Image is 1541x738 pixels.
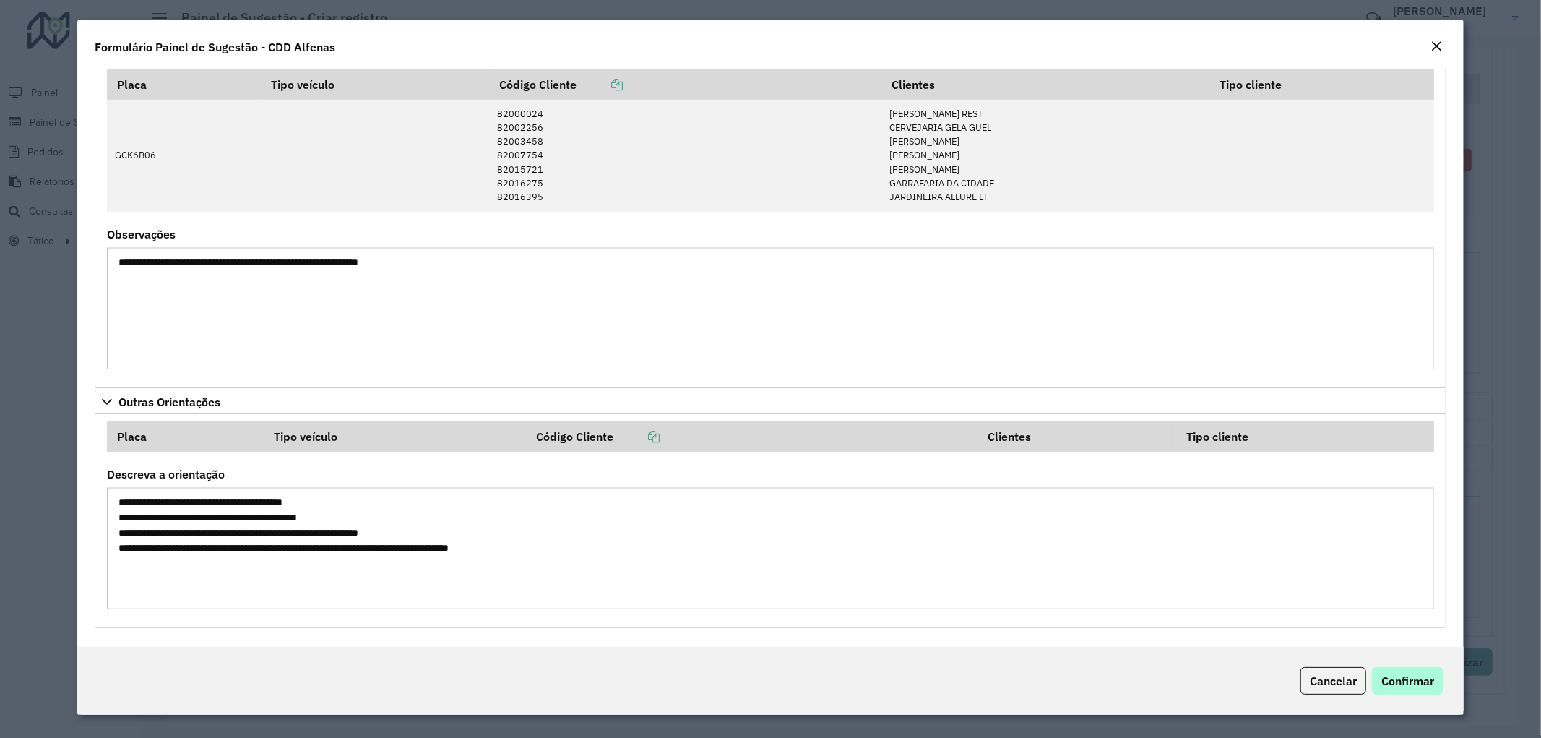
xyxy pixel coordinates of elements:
[95,38,335,56] h4: Formulário Painel de Sugestão - CDD Alfenas
[107,69,261,100] th: Placa
[262,69,490,100] th: Tipo veículo
[1381,674,1434,688] span: Confirmar
[489,69,881,100] th: Código Cliente
[1209,69,1433,100] th: Tipo cliente
[107,421,264,451] th: Placa
[118,396,220,408] span: Outras Orientações
[977,421,1176,451] th: Clientes
[1310,674,1357,688] span: Cancelar
[1430,40,1442,52] em: Fechar
[1372,667,1443,695] button: Confirmar
[613,429,660,444] a: Copiar
[264,421,526,451] th: Tipo veículo
[577,77,623,92] a: Copiar
[881,100,1209,212] td: [PERSON_NAME] REST CERVEJARIA GELA GUEL [PERSON_NAME] [PERSON_NAME] [PERSON_NAME] GARRAFARIA DA C...
[107,226,176,243] label: Observações
[1426,38,1446,56] button: Close
[95,62,1447,388] div: Rota Noturna/Vespertina
[107,465,225,483] label: Descreva a orientação
[95,390,1447,414] a: Outras Orientações
[95,414,1447,628] div: Outras Orientações
[107,100,261,212] td: GCK6B06
[881,69,1209,100] th: Clientes
[526,421,977,451] th: Código Cliente
[489,100,881,212] td: 82000024 82002256 82003458 82007754 82015721 82016275 82016395
[1176,421,1434,451] th: Tipo cliente
[1300,667,1366,695] button: Cancelar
